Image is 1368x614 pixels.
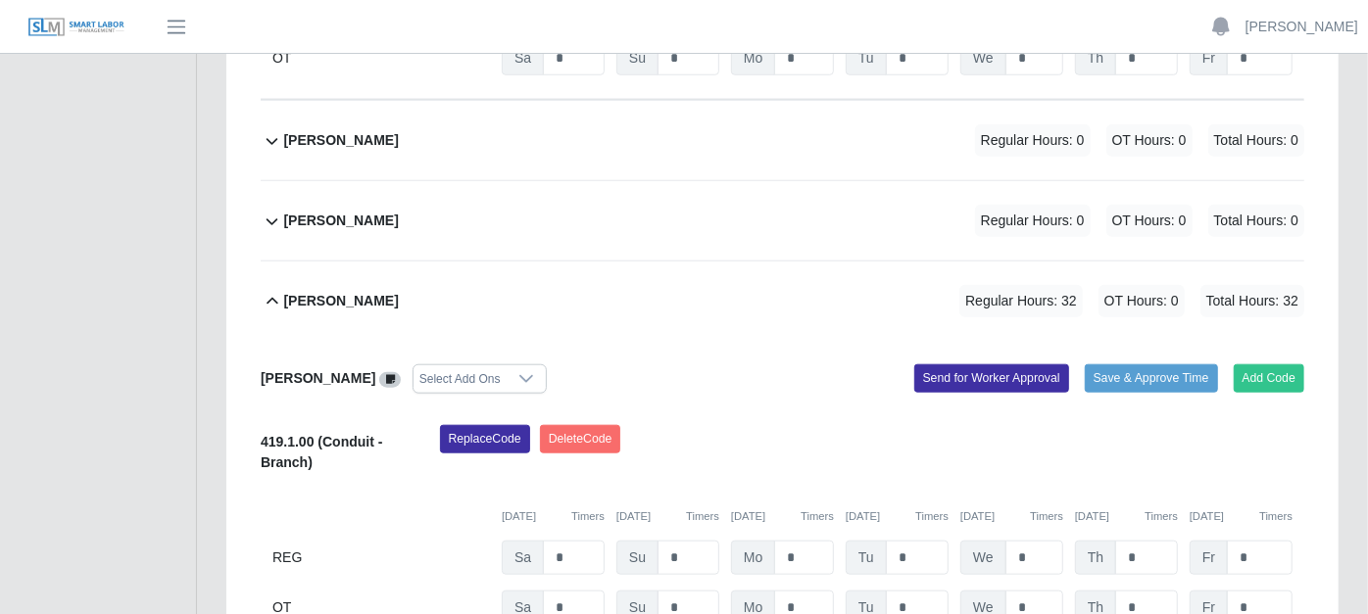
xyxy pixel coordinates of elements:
[914,364,1069,392] button: Send for Worker Approval
[1099,285,1185,317] span: OT Hours: 0
[571,508,605,525] button: Timers
[801,508,834,525] button: Timers
[27,17,125,38] img: SLM Logo
[261,101,1304,180] button: [PERSON_NAME] Regular Hours: 0 OT Hours: 0 Total Hours: 0
[1085,364,1218,392] button: Save & Approve Time
[261,434,382,470] b: 419.1.00 (Conduit - Branch)
[1106,124,1193,157] span: OT Hours: 0
[261,370,375,386] b: [PERSON_NAME]
[272,41,490,75] div: OT
[616,41,659,75] span: Su
[1200,285,1304,317] span: Total Hours: 32
[1145,508,1178,525] button: Timers
[440,425,530,452] button: ReplaceCode
[261,261,1304,341] button: [PERSON_NAME] Regular Hours: 32 OT Hours: 0 Total Hours: 32
[731,508,834,525] div: [DATE]
[1075,41,1116,75] span: Th
[975,124,1091,157] span: Regular Hours: 0
[1075,508,1178,525] div: [DATE]
[915,508,949,525] button: Timers
[1190,508,1293,525] div: [DATE]
[960,541,1006,575] span: We
[846,541,887,575] span: Tu
[846,508,949,525] div: [DATE]
[1246,17,1358,37] a: [PERSON_NAME]
[731,41,775,75] span: Mo
[1208,124,1304,157] span: Total Hours: 0
[502,541,544,575] span: Sa
[1190,41,1228,75] span: Fr
[1259,508,1293,525] button: Timers
[616,541,659,575] span: Su
[379,370,401,386] a: View/Edit Notes
[846,41,887,75] span: Tu
[283,130,398,151] b: [PERSON_NAME]
[414,365,507,393] div: Select Add Ons
[261,181,1304,260] button: [PERSON_NAME] Regular Hours: 0 OT Hours: 0 Total Hours: 0
[1075,541,1116,575] span: Th
[686,508,719,525] button: Timers
[616,508,719,525] div: [DATE]
[960,508,1063,525] div: [DATE]
[959,285,1083,317] span: Regular Hours: 32
[283,211,398,231] b: [PERSON_NAME]
[960,41,1006,75] span: We
[283,291,398,311] b: [PERSON_NAME]
[272,541,490,575] div: REG
[975,205,1091,237] span: Regular Hours: 0
[731,541,775,575] span: Mo
[1106,205,1193,237] span: OT Hours: 0
[1234,364,1305,392] button: Add Code
[502,508,605,525] div: [DATE]
[1190,541,1228,575] span: Fr
[502,41,544,75] span: Sa
[1208,205,1304,237] span: Total Hours: 0
[540,425,621,452] button: DeleteCode
[1030,508,1063,525] button: Timers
